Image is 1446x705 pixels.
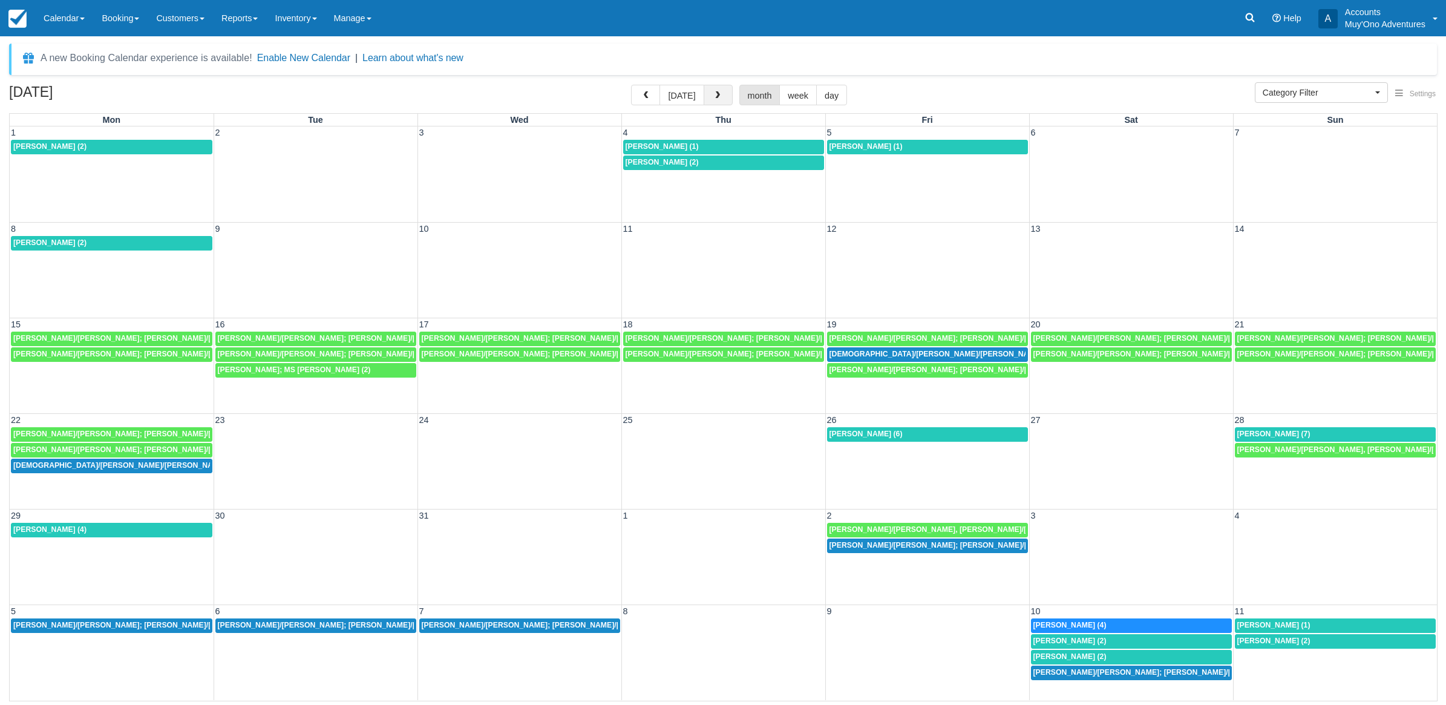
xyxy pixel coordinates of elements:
button: Enable New Calendar [257,52,350,64]
a: [DEMOGRAPHIC_DATA]/[PERSON_NAME]/[PERSON_NAME] (2) [11,459,212,473]
span: 7 [418,606,425,616]
span: [PERSON_NAME] (2) [626,158,699,166]
span: 29 [10,511,22,520]
a: [PERSON_NAME]/[PERSON_NAME]; [PERSON_NAME]/[PERSON_NAME] (2) [623,347,824,362]
span: [PERSON_NAME] (4) [13,525,87,534]
a: [PERSON_NAME] (1) [623,140,824,154]
span: 3 [418,128,425,137]
a: [PERSON_NAME]/[PERSON_NAME]; [PERSON_NAME]/[PERSON_NAME] (2) [1235,332,1436,346]
span: 20 [1030,320,1042,329]
span: 23 [214,415,226,425]
a: [PERSON_NAME]/[PERSON_NAME]; [PERSON_NAME]/[PERSON_NAME] (2) [215,347,416,362]
span: 7 [1234,128,1241,137]
span: [PERSON_NAME]/[PERSON_NAME]; [PERSON_NAME]/[PERSON_NAME] (2) [626,334,894,343]
span: 11 [622,224,634,234]
span: 11 [1234,606,1246,616]
span: Fri [921,115,932,125]
a: [PERSON_NAME]; MS [PERSON_NAME] (2) [215,363,416,378]
span: 12 [826,224,838,234]
span: [PERSON_NAME] (1) [1237,621,1310,629]
a: [PERSON_NAME]/[PERSON_NAME]; [PERSON_NAME]/[PERSON_NAME] (2) [11,332,212,346]
span: [PERSON_NAME] (2) [1033,637,1107,645]
button: Category Filter [1255,82,1388,103]
span: [PERSON_NAME]/[PERSON_NAME]; [PERSON_NAME]/[PERSON_NAME]; [PERSON_NAME]/[PERSON_NAME]; [PERSON_NA... [422,621,952,629]
button: [DATE] [659,85,704,105]
a: [PERSON_NAME]/[PERSON_NAME]; [PERSON_NAME]/[PERSON_NAME]; [PERSON_NAME]/[PERSON_NAME]; [PERSON_NA... [827,539,1028,553]
span: [PERSON_NAME]/[PERSON_NAME]; [PERSON_NAME]/[PERSON_NAME] (2) [829,366,1098,374]
span: [DEMOGRAPHIC_DATA]/[PERSON_NAME]/[PERSON_NAME] (2) [829,350,1054,358]
span: Sun [1327,115,1343,125]
span: 13 [1030,224,1042,234]
span: [PERSON_NAME] (1) [626,142,699,151]
span: 10 [1030,606,1042,616]
a: [PERSON_NAME] (1) [827,140,1028,154]
div: A [1318,9,1338,28]
a: [PERSON_NAME] (2) [1235,634,1436,649]
span: [PERSON_NAME] (1) [829,142,903,151]
span: 17 [418,320,430,329]
span: Tue [308,115,323,125]
span: [PERSON_NAME] (6) [829,430,903,438]
span: [PERSON_NAME] (2) [1033,652,1107,661]
span: [PERSON_NAME] (4) [1033,621,1107,629]
span: [PERSON_NAME]/[PERSON_NAME]; [PERSON_NAME]/[PERSON_NAME] (2) [1033,334,1301,343]
button: Settings [1388,85,1443,103]
a: [DEMOGRAPHIC_DATA]/[PERSON_NAME]/[PERSON_NAME] (2) [827,347,1028,362]
span: [PERSON_NAME]/[PERSON_NAME]; [PERSON_NAME]/[PERSON_NAME]; [PERSON_NAME]/[PERSON_NAME]; [PERSON_NA... [13,621,543,629]
button: month [739,85,780,105]
a: [PERSON_NAME] (7) [1235,427,1436,442]
span: 5 [10,606,17,616]
a: [PERSON_NAME]/[PERSON_NAME]; [PERSON_NAME]/[PERSON_NAME] (2) [827,363,1028,378]
span: Thu [715,115,731,125]
span: 2 [214,128,221,137]
button: day [816,85,847,105]
a: [PERSON_NAME]/[PERSON_NAME]; [PERSON_NAME]/[PERSON_NAME]; [PERSON_NAME]/[PERSON_NAME]; [PERSON_NA... [419,618,620,633]
span: 27 [1030,415,1042,425]
span: 1 [10,128,17,137]
a: [PERSON_NAME]/[PERSON_NAME]; [PERSON_NAME]/[PERSON_NAME] (2) [1031,347,1232,362]
a: [PERSON_NAME]/[PERSON_NAME]; [PERSON_NAME]/[PERSON_NAME] (2) [11,427,212,442]
span: 31 [418,511,430,520]
span: 16 [214,320,226,329]
p: Muy'Ono Adventures [1345,18,1425,30]
a: [PERSON_NAME]/[PERSON_NAME]; [PERSON_NAME]/[PERSON_NAME]; [PERSON_NAME]/[PERSON_NAME]; [PERSON_NA... [215,618,416,633]
span: 4 [1234,511,1241,520]
span: [PERSON_NAME]/[PERSON_NAME]; [PERSON_NAME]/[PERSON_NAME] (2) [422,350,690,358]
a: [PERSON_NAME] (2) [11,140,212,154]
span: [PERSON_NAME]/[PERSON_NAME]; [PERSON_NAME]/[PERSON_NAME] (2) [218,350,486,358]
span: 9 [826,606,833,616]
span: [PERSON_NAME]/[PERSON_NAME]; [PERSON_NAME]/[PERSON_NAME] (2) [422,334,690,343]
span: 9 [214,224,221,234]
span: [PERSON_NAME]/[PERSON_NAME]; [PERSON_NAME]/[PERSON_NAME] (2) [13,334,281,343]
span: [PERSON_NAME]; MS [PERSON_NAME] (2) [218,366,371,374]
a: [PERSON_NAME] (2) [1031,650,1232,664]
span: [DEMOGRAPHIC_DATA]/[PERSON_NAME]/[PERSON_NAME] (2) [13,461,238,470]
span: Help [1283,13,1301,23]
span: Sat [1124,115,1137,125]
span: 6 [1030,128,1037,137]
a: [PERSON_NAME] (4) [11,523,212,537]
span: 6 [214,606,221,616]
span: 5 [826,128,833,137]
span: 15 [10,320,22,329]
span: Category Filter [1263,87,1372,99]
a: [PERSON_NAME]/[PERSON_NAME]; [PERSON_NAME]/[PERSON_NAME] (2) [11,443,212,457]
span: [PERSON_NAME] (2) [1237,637,1310,645]
span: Settings [1410,90,1436,98]
button: week [779,85,817,105]
img: checkfront-main-nav-mini-logo.png [8,10,27,28]
span: [PERSON_NAME] (7) [1237,430,1310,438]
a: [PERSON_NAME]/[PERSON_NAME]; [PERSON_NAME]/[PERSON_NAME] (2) [1031,332,1232,346]
a: [PERSON_NAME] (2) [11,236,212,251]
span: [PERSON_NAME]/[PERSON_NAME]; [PERSON_NAME]/[PERSON_NAME] (2) [218,334,486,343]
span: [PERSON_NAME]/[PERSON_NAME]; [PERSON_NAME]/[PERSON_NAME] (2) [13,430,281,438]
span: 21 [1234,320,1246,329]
a: [PERSON_NAME]/[PERSON_NAME]; [PERSON_NAME]/[PERSON_NAME] (2) [215,332,416,346]
a: [PERSON_NAME] (2) [1031,634,1232,649]
span: 28 [1234,415,1246,425]
span: 2 [826,511,833,520]
a: [PERSON_NAME]/[PERSON_NAME]; [PERSON_NAME]/[PERSON_NAME] (2) [419,332,620,346]
a: Learn about what's new [362,53,463,63]
span: 1 [622,511,629,520]
i: Help [1272,14,1281,22]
